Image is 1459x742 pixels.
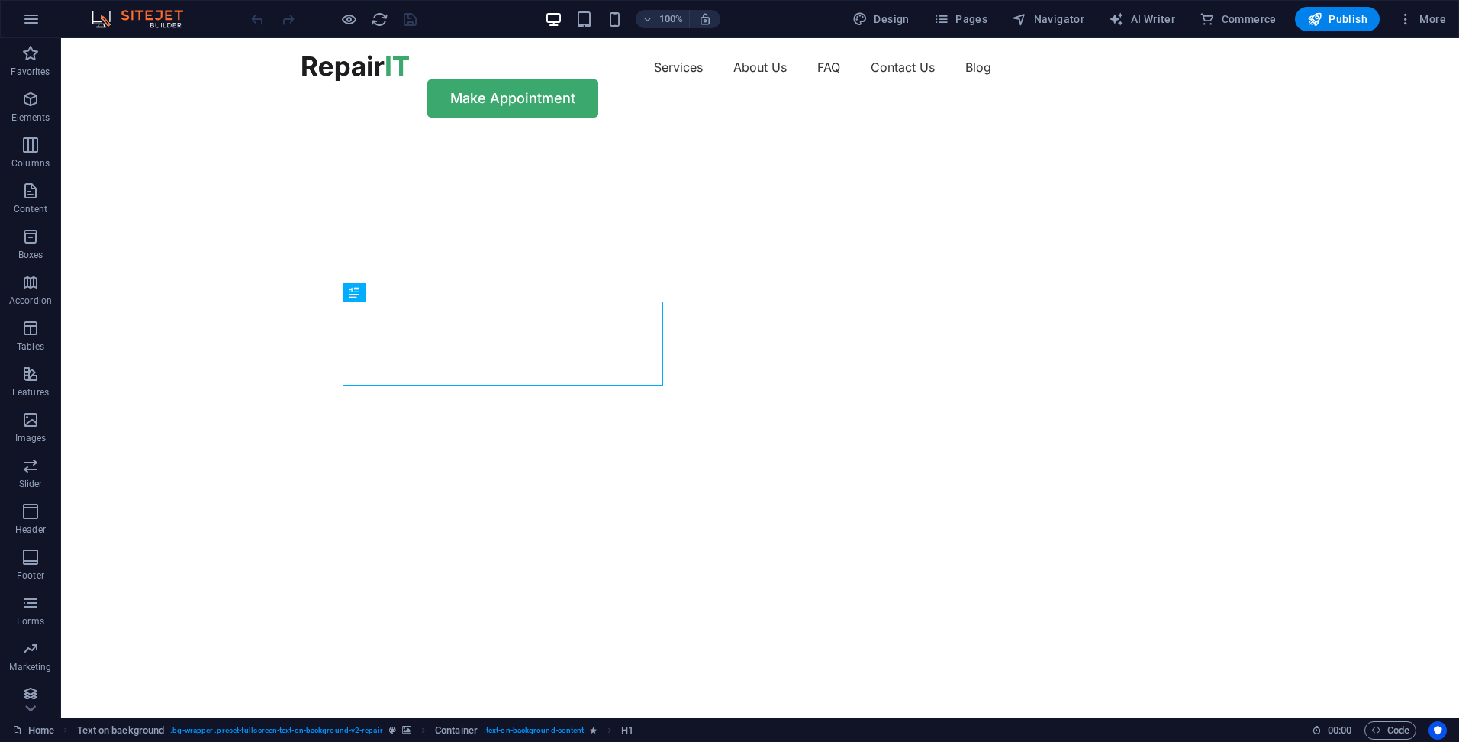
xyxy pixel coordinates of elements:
button: reload [370,10,388,28]
span: Click to select. Double-click to edit [77,721,165,740]
span: Click to select. Double-click to edit [621,721,633,740]
i: This element contains a background [402,726,411,734]
span: Navigator [1012,11,1084,27]
p: Footer [17,569,44,582]
span: . text-on-background-content [484,721,585,740]
button: More [1392,7,1452,31]
h6: 100% [659,10,683,28]
p: Images [15,432,47,444]
i: On resize automatically adjust zoom level to fit chosen device. [698,12,712,26]
p: Elements [11,111,50,124]
h6: Session time [1312,721,1352,740]
p: Header [15,524,46,536]
p: Columns [11,157,50,169]
i: This element is a customizable preset [389,726,396,734]
p: Accordion [9,295,52,307]
a: Click to cancel selection. Double-click to open Pages [12,721,54,740]
p: Forms [17,615,44,627]
span: Commerce [1200,11,1277,27]
p: Content [14,203,47,215]
i: Element contains an animation [590,726,597,734]
button: AI Writer [1103,7,1181,31]
p: Tables [17,340,44,353]
span: Click to select. Double-click to edit [435,721,478,740]
p: Favorites [11,66,50,78]
p: Slider [19,478,43,490]
p: Boxes [18,249,43,261]
button: Design [846,7,916,31]
span: 00 00 [1328,721,1351,740]
span: Design [852,11,910,27]
button: 100% [636,10,690,28]
span: . bg-wrapper .preset-fullscreen-text-on-background-v2-repair [170,721,382,740]
button: Publish [1295,7,1380,31]
p: Features [12,386,49,398]
span: AI Writer [1109,11,1175,27]
span: Pages [934,11,987,27]
nav: breadcrumb [77,721,633,740]
span: : [1338,724,1341,736]
div: Design (Ctrl+Alt+Y) [846,7,916,31]
img: Editor Logo [88,10,202,28]
span: More [1398,11,1446,27]
button: Commerce [1193,7,1283,31]
p: Marketing [9,661,51,673]
button: Usercentrics [1428,721,1447,740]
button: Navigator [1006,7,1090,31]
span: Code [1371,721,1409,740]
button: Code [1364,721,1416,740]
button: Pages [928,7,994,31]
span: Publish [1307,11,1367,27]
